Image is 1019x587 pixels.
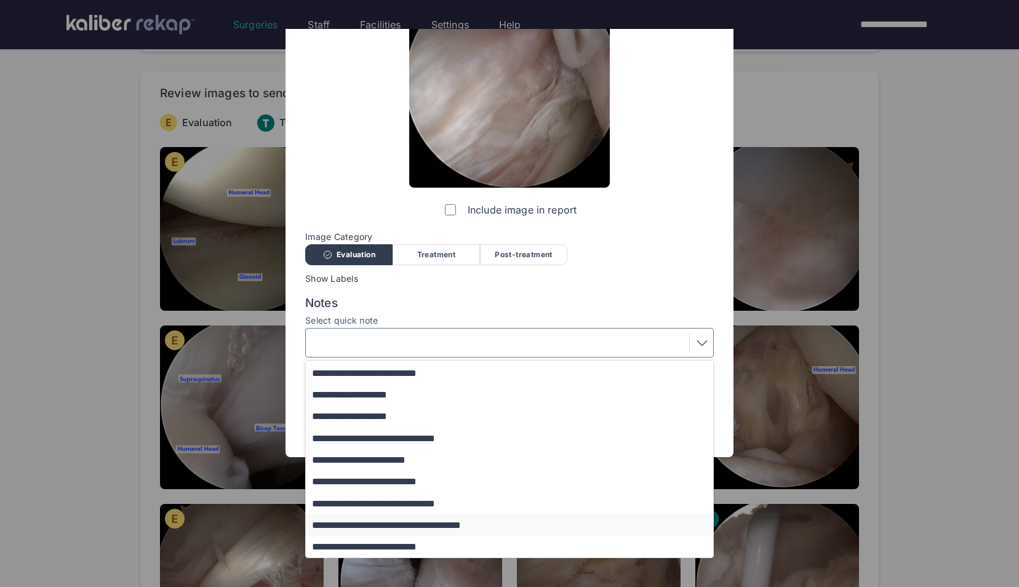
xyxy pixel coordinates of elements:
[305,274,714,284] span: Show Labels
[393,244,480,265] div: Treatment
[305,232,714,242] span: Image Category
[480,244,567,265] div: Post-treatment
[305,296,714,311] span: Notes
[442,198,577,222] label: Include image in report
[445,204,456,215] input: Include image in report
[305,244,393,265] div: Evaluation
[305,316,714,325] label: Select quick note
